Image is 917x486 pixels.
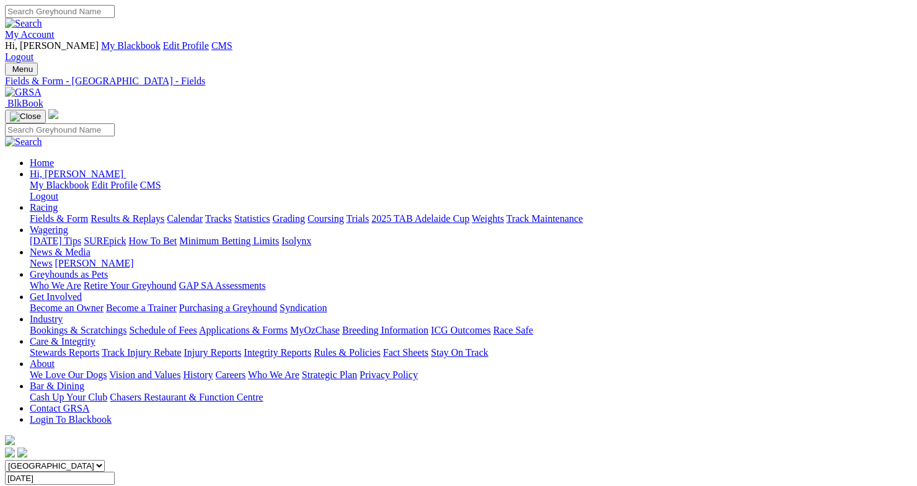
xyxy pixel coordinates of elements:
div: News & Media [30,258,912,269]
input: Select date [5,472,115,485]
img: Search [5,136,42,148]
a: Applications & Forms [199,325,288,335]
a: Contact GRSA [30,403,89,413]
a: Integrity Reports [244,347,311,358]
div: Greyhounds as Pets [30,280,912,291]
a: Fact Sheets [383,347,428,358]
a: Trials [346,213,369,224]
a: Coursing [308,213,344,224]
a: Who We Are [30,280,81,291]
div: Wagering [30,236,912,247]
div: Get Involved [30,303,912,314]
a: Become a Trainer [106,303,177,313]
a: MyOzChase [290,325,340,335]
a: Retire Your Greyhound [84,280,177,291]
a: Greyhounds as Pets [30,269,108,280]
a: Get Involved [30,291,82,302]
a: History [183,369,213,380]
div: Racing [30,213,912,224]
a: ICG Outcomes [431,325,490,335]
a: [PERSON_NAME] [55,258,133,268]
a: Track Maintenance [507,213,583,224]
a: About [30,358,55,369]
a: Bookings & Scratchings [30,325,126,335]
a: 2025 TAB Adelaide Cup [371,213,469,224]
a: Statistics [234,213,270,224]
a: Careers [215,369,246,380]
a: News & Media [30,247,91,257]
a: Logout [30,191,58,201]
a: Privacy Policy [360,369,418,380]
a: Login To Blackbook [30,414,112,425]
a: Grading [273,213,305,224]
a: Isolynx [281,236,311,246]
div: My Account [5,40,912,63]
a: Schedule of Fees [129,325,197,335]
button: Toggle navigation [5,110,46,123]
img: GRSA [5,87,42,98]
a: My Blackbook [30,180,89,190]
a: Rules & Policies [314,347,381,358]
a: Track Injury Rebate [102,347,181,358]
a: Minimum Betting Limits [179,236,279,246]
a: My Blackbook [101,40,161,51]
a: How To Bet [129,236,177,246]
a: Industry [30,314,63,324]
a: My Account [5,29,55,40]
a: News [30,258,52,268]
a: GAP SA Assessments [179,280,266,291]
a: Bar & Dining [30,381,84,391]
a: Stay On Track [431,347,488,358]
a: Edit Profile [163,40,209,51]
a: Become an Owner [30,303,104,313]
input: Search [5,5,115,18]
a: Race Safe [493,325,533,335]
a: SUREpick [84,236,126,246]
a: CMS [211,40,233,51]
span: Hi, [PERSON_NAME] [5,40,99,51]
a: Hi, [PERSON_NAME] [30,169,126,179]
span: Menu [12,64,33,74]
img: logo-grsa-white.png [48,109,58,119]
img: Close [10,112,41,122]
a: Logout [5,51,33,62]
a: Strategic Plan [302,369,357,380]
div: Bar & Dining [30,392,912,403]
img: logo-grsa-white.png [5,435,15,445]
a: Who We Are [248,369,299,380]
a: Care & Integrity [30,336,95,347]
a: CMS [140,180,161,190]
a: Chasers Restaurant & Function Centre [110,392,263,402]
span: Hi, [PERSON_NAME] [30,169,123,179]
a: We Love Our Dogs [30,369,107,380]
a: Results & Replays [91,213,164,224]
a: Injury Reports [184,347,241,358]
a: Wagering [30,224,68,235]
div: Care & Integrity [30,347,912,358]
img: Search [5,18,42,29]
a: Weights [472,213,504,224]
img: twitter.svg [17,448,27,457]
a: Fields & Form - [GEOGRAPHIC_DATA] - Fields [5,76,912,87]
a: Tracks [205,213,232,224]
span: BlkBook [7,98,43,108]
button: Toggle navigation [5,63,38,76]
a: Calendar [167,213,203,224]
div: Hi, [PERSON_NAME] [30,180,912,202]
a: [DATE] Tips [30,236,81,246]
a: Edit Profile [92,180,138,190]
img: facebook.svg [5,448,15,457]
a: Breeding Information [342,325,428,335]
a: Fields & Form [30,213,88,224]
a: Cash Up Your Club [30,392,107,402]
div: Industry [30,325,912,336]
div: About [30,369,912,381]
a: Vision and Values [109,369,180,380]
a: Racing [30,202,58,213]
a: BlkBook [5,98,43,108]
a: Purchasing a Greyhound [179,303,277,313]
input: Search [5,123,115,136]
a: Home [30,157,54,168]
a: Stewards Reports [30,347,99,358]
